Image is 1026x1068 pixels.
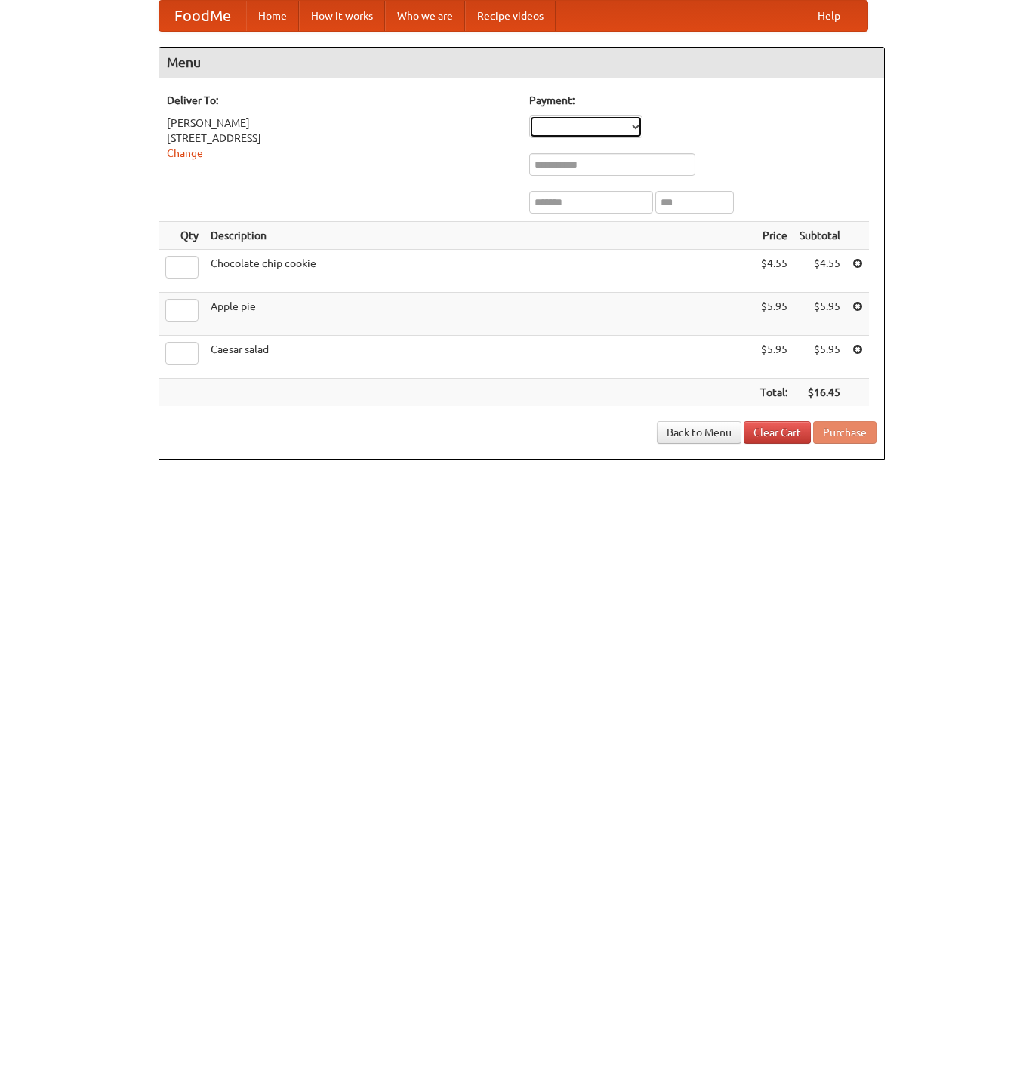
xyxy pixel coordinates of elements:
td: $5.95 [793,293,846,336]
a: Change [167,147,203,159]
td: $4.55 [793,250,846,293]
td: $4.55 [754,250,793,293]
h5: Payment: [529,93,877,108]
td: $5.95 [754,336,793,379]
h5: Deliver To: [167,93,514,108]
a: Who we are [385,1,465,31]
a: Recipe videos [465,1,556,31]
th: Total: [754,379,793,407]
th: Subtotal [793,222,846,250]
th: $16.45 [793,379,846,407]
th: Price [754,222,793,250]
div: [STREET_ADDRESS] [167,131,514,146]
th: Description [205,222,754,250]
td: Chocolate chip cookie [205,250,754,293]
a: Help [806,1,852,31]
td: $5.95 [754,293,793,336]
a: Home [246,1,299,31]
td: Caesar salad [205,336,754,379]
td: $5.95 [793,336,846,379]
th: Qty [159,222,205,250]
a: How it works [299,1,385,31]
a: Clear Cart [744,421,811,444]
h4: Menu [159,48,884,78]
td: Apple pie [205,293,754,336]
a: FoodMe [159,1,246,31]
a: Back to Menu [657,421,741,444]
div: [PERSON_NAME] [167,115,514,131]
button: Purchase [813,421,877,444]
